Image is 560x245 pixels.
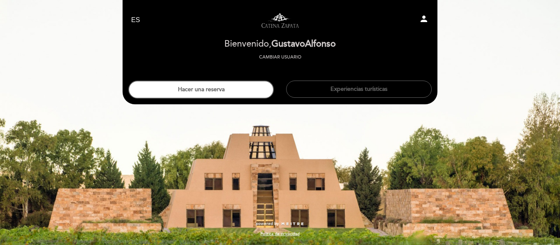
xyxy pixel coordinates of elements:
button: person [419,14,429,27]
a: Política de privacidad [260,231,300,237]
span: powered by [256,221,279,227]
img: MEITRE [281,222,304,226]
button: Cambiar usuario [257,54,304,61]
button: Experiencias turísticas [286,81,432,98]
span: GustavoAlfonso [271,38,336,49]
a: Visitas y degustaciones en La Pirámide [229,9,331,31]
button: Hacer una reserva [128,81,274,99]
a: powered by [256,221,304,227]
h2: Bienvenido, [224,39,336,49]
i: person [419,14,429,24]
